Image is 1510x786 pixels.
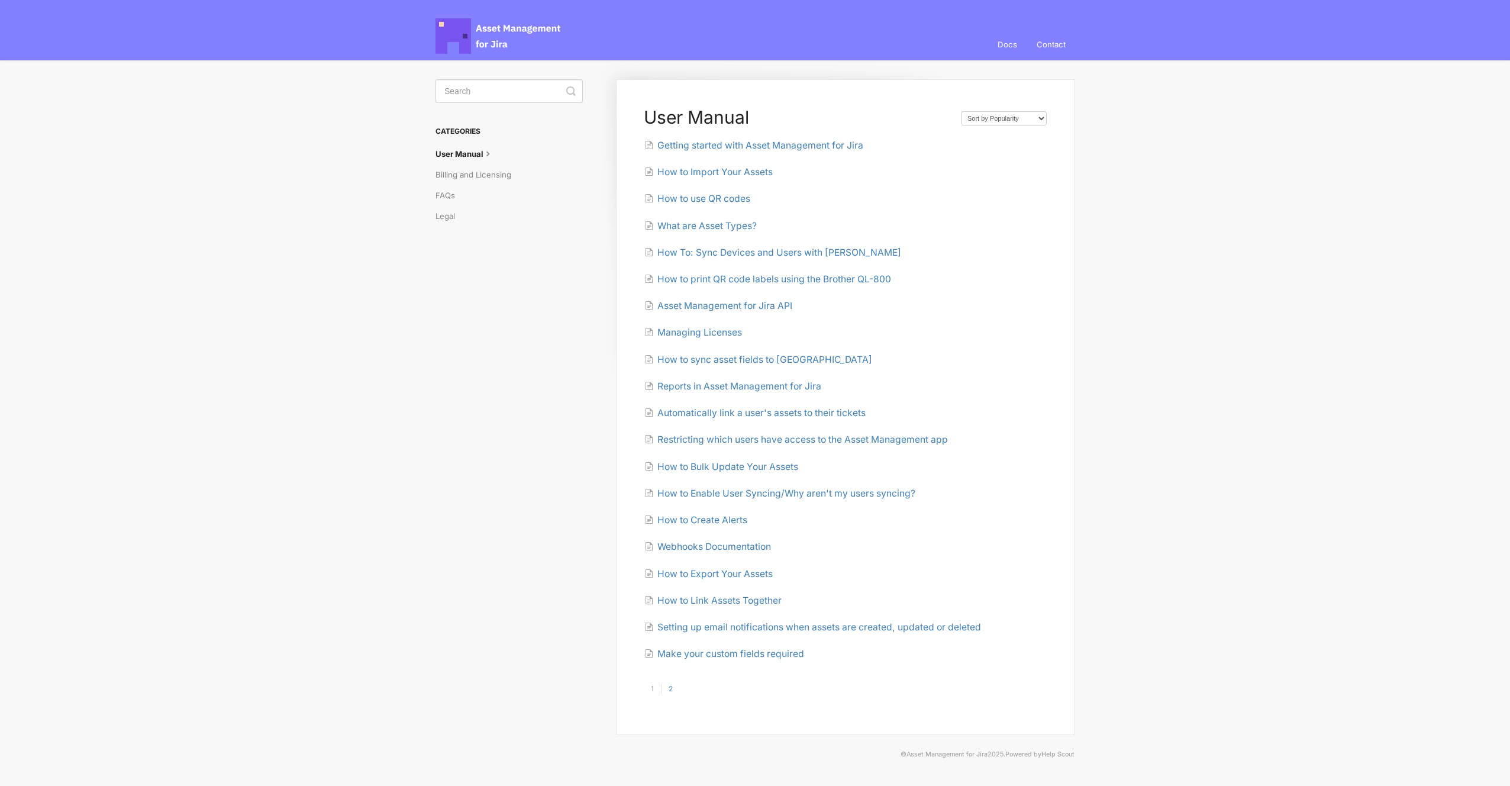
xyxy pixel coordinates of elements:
[657,568,768,579] span: How to Export Your Assets
[657,407,853,418] span: Automatically link a user's assets to their tickets
[644,541,767,552] a: Webhooks Documentation
[657,140,852,151] span: Getting started with Asset Management for Jira
[644,595,776,606] a: How to Link Assets Together
[644,247,889,258] a: How To: Sync Devices and Users with [PERSON_NAME]
[657,220,753,231] span: What are Asset Types?
[1043,750,1075,758] a: Help Scout
[657,648,795,659] span: Make your custom fields required
[644,568,768,579] a: How to Export Your Assets
[993,28,1028,60] a: Docs
[644,434,935,445] a: Restricting which users have access to the Asset Management app
[657,621,963,633] span: Setting up email notifications when assets are created, updated or deleted
[644,107,949,128] h1: User Manual
[657,247,889,258] span: How To: Sync Devices and Users with [PERSON_NAME]
[916,750,992,758] a: Asset Management for Jira
[644,220,753,231] a: What are Asset Types?
[644,407,853,418] a: Automatically link a user's assets to their tickets
[644,354,862,365] a: How to sync asset fields to [GEOGRAPHIC_DATA]
[657,514,743,526] span: How to Create Alerts
[644,514,743,526] a: How to Create Alerts
[644,684,660,694] a: 1
[644,381,813,392] a: Reports in Asset Management for Jira
[644,140,852,151] a: Getting started with Asset Management for Jira
[961,111,1047,125] select: Page reloads on selection
[657,354,862,365] span: How to sync asset fields to [GEOGRAPHIC_DATA]
[644,461,792,472] a: How to Bulk Update Your Assets
[657,273,881,285] span: How to print QR code labels using the Brother QL-800
[657,327,737,338] span: Managing Licenses
[657,166,768,178] span: How to Import Your Assets
[435,207,463,226] a: Legal
[644,648,795,659] a: Make your custom fields required
[657,434,935,445] span: Restricting which users have access to the Asset Management app
[435,18,562,54] span: Asset Management for Jira Docs
[657,595,776,606] span: How to Link Assets Together
[644,166,768,178] a: How to Import Your Assets
[644,621,963,633] a: Setting up email notifications when assets are created, updated or deleted
[644,488,901,499] a: How to Enable User Syncing/Why aren't my users syncing?
[644,273,881,285] a: How to print QR code labels using the Brother QL-800
[435,144,501,163] a: User Manual
[644,327,737,338] a: Managing Licenses
[657,488,901,499] span: How to Enable User Syncing/Why aren't my users syncing?
[657,300,785,311] span: Asset Management for Jira API
[657,461,792,472] span: How to Bulk Update Your Assets
[435,186,463,205] a: FAQs
[1030,28,1075,60] a: Contact
[435,165,514,184] a: Billing and Licensing
[435,749,1075,760] p: © 2025.
[644,300,785,311] a: Asset Management for Jira API
[435,79,583,103] input: Search
[657,381,813,392] span: Reports in Asset Management for Jira
[435,121,583,142] h3: Categories
[657,193,748,204] span: How to use QR codes
[644,193,748,204] a: How to use QR codes
[660,684,679,694] a: 2
[1009,750,1075,758] span: Powered by
[657,541,767,552] span: Webhooks Documentation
